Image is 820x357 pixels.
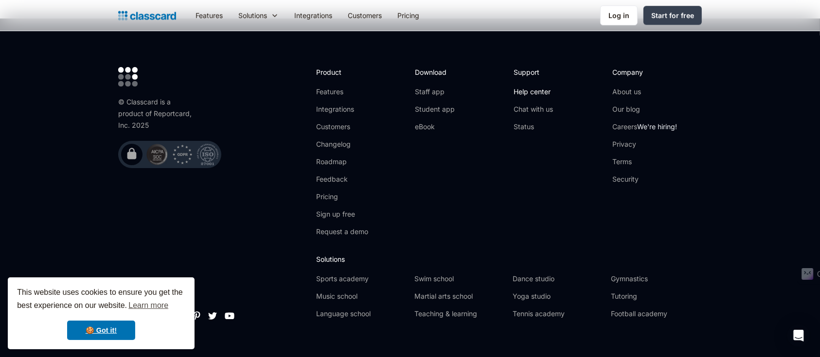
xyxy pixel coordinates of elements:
[316,122,368,132] a: Customers
[611,291,702,301] a: Tutoring
[513,274,603,284] a: Dance studio
[414,274,505,284] a: Swim school
[340,4,390,26] a: Customers
[17,287,185,313] span: This website uses cookies to ensure you get the best experience on our website.
[414,309,505,319] a: Teaching & learning
[513,291,603,301] a: Yoga studio
[414,291,505,301] a: Martial arts school
[613,104,677,114] a: Our blog
[415,67,455,77] h2: Download
[8,277,195,349] div: cookieconsent
[286,4,340,26] a: Integrations
[613,67,677,77] h2: Company
[613,122,677,132] a: CareersWe're hiring!
[208,311,217,321] a: 
[415,87,455,97] a: Staff app
[316,291,407,301] a: Music school
[316,87,368,97] a: Features
[415,104,455,114] a: Student app
[127,298,170,313] a: learn more about cookies
[231,4,286,26] div: Solutions
[118,96,196,131] div: © Classcard is a product of Reportcard, Inc. 2025
[390,4,427,26] a: Pricing
[316,139,368,149] a: Changelog
[613,174,677,184] a: Security
[608,10,629,20] div: Log in
[613,87,677,97] a: About us
[316,192,368,202] a: Pricing
[194,311,200,321] a: 
[188,4,231,26] a: Features
[316,174,368,184] a: Feedback
[787,324,810,347] div: Open Intercom Messenger
[514,67,553,77] h2: Support
[316,254,702,264] h2: Solutions
[611,309,702,319] a: Football academy
[415,122,455,132] a: eBook
[316,227,368,237] a: Request a demo
[67,321,135,340] a: dismiss cookie message
[514,87,553,97] a: Help center
[613,139,677,149] a: Privacy
[643,6,702,25] a: Start for free
[638,122,677,131] span: We're hiring!
[513,309,603,319] a: Tennis academy
[225,311,234,321] a: 
[118,9,176,22] a: home
[316,67,368,77] h2: Product
[613,157,677,167] a: Terms
[238,10,267,20] div: Solutions
[514,122,553,132] a: Status
[514,104,553,114] a: Chat with us
[316,209,368,219] a: Sign up free
[316,309,407,319] a: Language school
[611,274,702,284] a: Gymnastics
[316,104,368,114] a: Integrations
[600,5,638,25] a: Log in
[651,10,694,20] div: Start for free
[316,274,407,284] a: Sports academy
[316,157,368,167] a: Roadmap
